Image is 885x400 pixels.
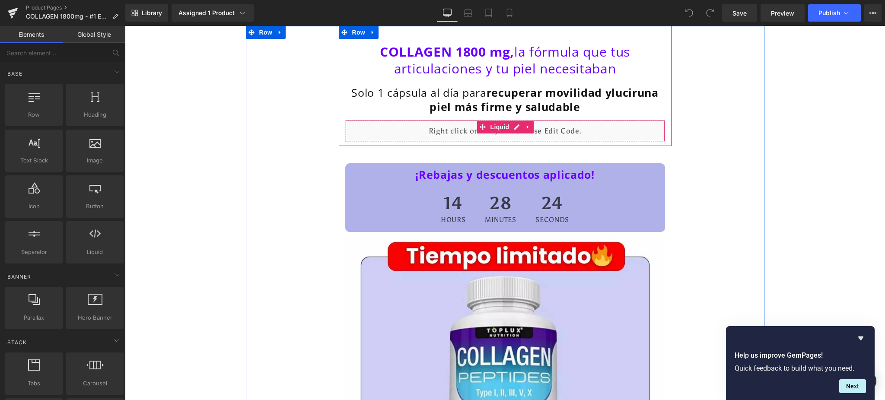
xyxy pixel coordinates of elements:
[499,4,520,22] a: Mobile
[818,10,840,16] span: Publish
[735,350,866,361] h2: Help us improve GemPages!
[8,202,60,211] span: Icon
[771,9,794,18] span: Preview
[437,4,458,22] a: Desktop
[360,169,392,190] span: 28
[864,4,882,22] button: More
[761,4,805,22] a: Preview
[8,156,60,165] span: Text Block
[362,59,487,74] strong: recuperar movilidad y
[8,379,60,388] span: Tabs
[478,4,499,22] a: Tablet
[142,9,162,17] span: Library
[316,169,341,190] span: 14
[732,9,747,18] span: Save
[63,26,125,43] a: Global Style
[856,333,866,343] button: Hide survey
[26,4,125,11] a: Product Pages
[8,313,60,322] span: Parallax
[839,379,866,393] button: Next question
[305,59,533,88] strong: lucir
[223,60,538,88] h1: Solo 1 cápsula al día para
[398,95,409,108] a: Expand / Collapse
[681,4,698,22] button: Undo
[26,13,109,20] span: COLLAGEN 1800mg - #1 EN TIKTOK
[255,17,389,35] strong: COLLAGEN 1800 mg,
[69,379,121,388] span: Carousel
[6,70,23,78] span: Base
[69,156,121,165] span: Image
[69,313,121,322] span: Hero Banner
[6,273,32,281] span: Banner
[6,338,28,346] span: Stack
[735,364,866,372] p: Quick feedback to build what you need.
[125,4,168,22] a: New Library
[178,9,247,17] div: Assigned 1 Product
[305,59,533,88] span: una piel más firme y saludable
[808,4,861,22] button: Publish
[363,95,387,108] span: Liquid
[735,333,866,393] div: Help us improve GemPages!
[220,17,540,51] h1: la fórmula que tus articulaciones y tu piel necesitaban
[701,4,719,22] button: Redo
[411,190,444,197] span: Seconds
[411,169,444,190] span: 24
[69,110,121,119] span: Heading
[316,190,341,197] span: Hours
[458,4,478,22] a: Laptop
[8,248,60,257] span: Separator
[290,141,469,156] strong: ¡Rebajas y descuentos aplicado!
[69,202,121,211] span: Button
[8,110,60,119] span: Row
[69,248,121,257] span: Liquid
[360,190,392,197] span: Minutes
